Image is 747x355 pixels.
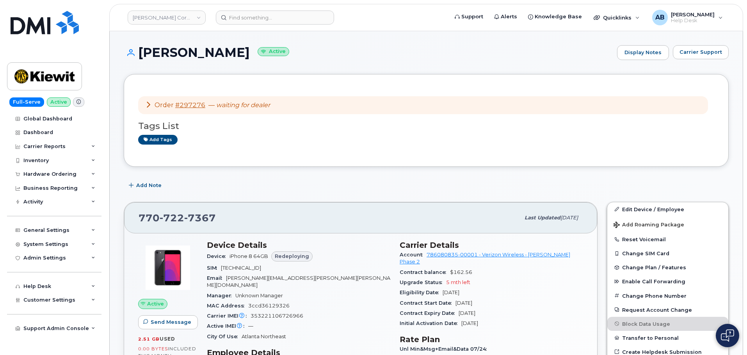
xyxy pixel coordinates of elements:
span: Redeploying [275,253,309,260]
h3: Carrier Details [400,240,583,250]
img: Open chat [721,329,734,342]
span: [DATE] [459,310,475,316]
span: $162.56 [450,269,472,275]
span: Unl Min&Msg+Email&Data 07/24 [400,346,491,352]
h3: Tags List [138,121,714,131]
button: Enable Call Forwarding [607,274,728,288]
span: 770 [139,212,216,224]
a: Edit Device / Employee [607,202,728,216]
h3: Device Details [207,240,390,250]
span: Unknown Manager [235,293,283,298]
button: Send Message [138,315,198,329]
span: SIM [207,265,221,271]
span: Manager [207,293,235,298]
span: MAC Address [207,303,248,309]
span: 5 mth left [446,279,470,285]
span: Upgrade Status [400,279,446,285]
span: Add Roaming Package [614,222,684,229]
span: 353221106726966 [251,313,303,319]
span: [TECHNICAL_ID] [221,265,261,271]
span: 722 [160,212,184,224]
span: Email [207,275,226,281]
span: — [208,101,270,109]
button: Carrier Support [673,45,729,59]
span: [DATE] [443,290,459,295]
img: image20231002-3703462-bzhi73.jpeg [144,244,191,291]
span: Carrier Support [679,48,722,56]
span: Account [400,252,427,258]
button: Reset Voicemail [607,232,728,246]
a: 786080835-00001 - Verizon Wireless - [PERSON_NAME] Phase 2 [400,252,570,265]
span: Send Message [151,318,191,326]
span: 7367 [184,212,216,224]
span: Order [155,101,174,109]
span: Enable Call Forwarding [622,279,685,284]
span: Active IMEI [207,323,248,329]
span: City Of Use [207,334,242,339]
span: Eligibility Date [400,290,443,295]
span: [DATE] [461,320,478,326]
button: Change SIM Card [607,246,728,260]
h1: [PERSON_NAME] [124,46,613,59]
span: Device [207,253,229,259]
button: Block Data Usage [607,317,728,331]
button: Change Phone Number [607,289,728,303]
button: Add Roaming Package [607,216,728,232]
small: Active [258,47,289,56]
span: Contract balance [400,269,450,275]
span: Contract Expiry Date [400,310,459,316]
span: Add Note [136,182,162,189]
span: Initial Activation Date [400,320,461,326]
button: Add Note [124,178,168,193]
a: Add tags [138,135,178,145]
span: Atlanta Northeast [242,334,286,339]
span: iPhone 8 64GB [229,253,268,259]
span: [PERSON_NAME][EMAIL_ADDRESS][PERSON_NAME][PERSON_NAME][DOMAIN_NAME] [207,275,390,288]
span: Change Plan / Features [622,265,686,270]
em: waiting for dealer [216,101,270,109]
span: Last updated [525,215,560,221]
h3: Rate Plan [400,335,583,344]
button: Change Plan / Features [607,260,728,274]
span: used [160,336,175,342]
span: Carrier IMEI [207,313,251,319]
span: [DATE] [455,300,472,306]
span: Contract Start Date [400,300,455,306]
span: 2.51 GB [138,336,160,342]
a: #297276 [175,101,205,109]
button: Request Account Change [607,303,728,317]
button: Transfer to Personal [607,331,728,345]
span: [DATE] [560,215,578,221]
span: Active [147,300,164,307]
a: Display Notes [617,45,669,60]
span: — [248,323,253,329]
span: 0.00 Bytes [138,346,168,351]
span: 3ccd36129326 [248,303,290,309]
